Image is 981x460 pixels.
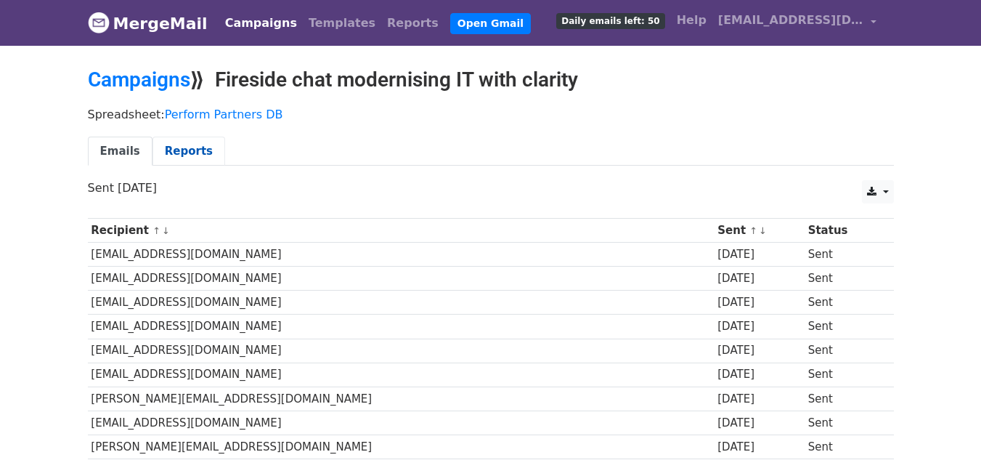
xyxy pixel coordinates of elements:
[717,415,801,432] div: [DATE]
[717,318,801,335] div: [DATE]
[556,13,664,29] span: Daily emails left: 50
[717,439,801,456] div: [DATE]
[88,291,715,315] td: [EMAIL_ADDRESS][DOMAIN_NAME]
[303,9,381,38] a: Templates
[88,219,715,243] th: Recipient
[759,225,767,236] a: ↓
[717,294,801,311] div: [DATE]
[805,387,882,411] td: Sent
[165,108,283,121] a: Perform Partners DB
[671,6,712,35] a: Help
[88,363,715,387] td: [EMAIL_ADDRESS][DOMAIN_NAME]
[550,6,670,35] a: Daily emails left: 50
[717,391,801,408] div: [DATE]
[88,107,894,122] p: Spreadsheet:
[152,137,225,166] a: Reports
[712,6,882,40] a: [EMAIL_ADDRESS][DOMAIN_NAME]
[88,180,894,195] p: Sent [DATE]
[805,243,882,267] td: Sent
[88,243,715,267] td: [EMAIL_ADDRESS][DOMAIN_NAME]
[88,68,894,92] h2: ⟫ Fireside chat modernising IT with clarity
[805,219,882,243] th: Status
[381,9,444,38] a: Reports
[162,225,170,236] a: ↓
[908,390,981,460] iframe: Chat Widget
[805,411,882,435] td: Sent
[88,387,715,411] td: [PERSON_NAME][EMAIL_ADDRESS][DOMAIN_NAME]
[805,339,882,363] td: Sent
[219,9,303,38] a: Campaigns
[88,339,715,363] td: [EMAIL_ADDRESS][DOMAIN_NAME]
[714,219,804,243] th: Sent
[88,12,110,33] img: MergeMail logo
[718,12,863,29] span: [EMAIL_ADDRESS][DOMAIN_NAME]
[805,291,882,315] td: Sent
[805,435,882,459] td: Sent
[805,267,882,291] td: Sent
[88,435,715,459] td: [PERSON_NAME][EMAIL_ADDRESS][DOMAIN_NAME]
[450,13,531,34] a: Open Gmail
[88,315,715,339] td: [EMAIL_ADDRESS][DOMAIN_NAME]
[152,225,160,236] a: ↑
[717,246,801,263] div: [DATE]
[88,267,715,291] td: [EMAIL_ADDRESS][DOMAIN_NAME]
[749,225,757,236] a: ↑
[88,8,208,39] a: MergeMail
[717,342,801,359] div: [DATE]
[88,137,152,166] a: Emails
[805,315,882,339] td: Sent
[88,411,715,435] td: [EMAIL_ADDRESS][DOMAIN_NAME]
[805,363,882,387] td: Sent
[717,270,801,287] div: [DATE]
[88,68,190,92] a: Campaigns
[717,366,801,383] div: [DATE]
